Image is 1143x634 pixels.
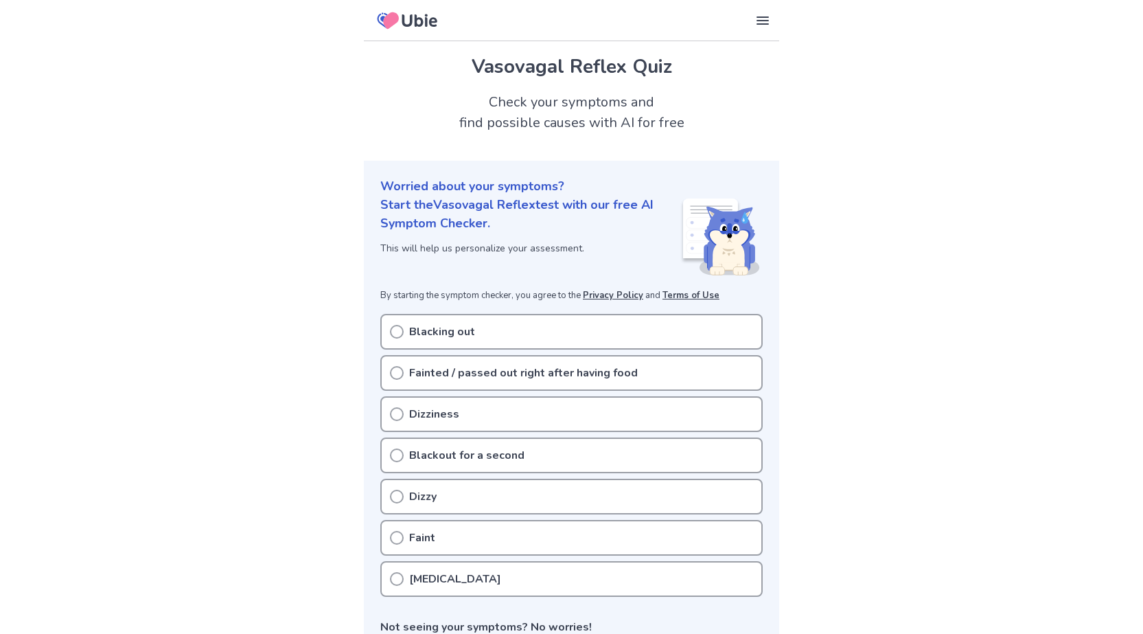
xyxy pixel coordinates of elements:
[380,52,763,81] h1: Vasovagal Reflex Quiz
[380,241,680,256] p: This will help us personalize your assessment.
[680,199,760,275] img: Shiba
[409,571,501,587] p: [MEDICAL_DATA]
[409,406,459,422] p: Dizziness
[583,289,643,302] a: Privacy Policy
[662,289,719,302] a: Terms of Use
[409,447,524,464] p: Blackout for a second
[409,488,437,505] p: Dizzy
[409,365,638,381] p: Fainted / passed out right after having food
[409,530,435,546] p: Faint
[364,92,779,133] h2: Check your symptoms and find possible causes with AI for free
[380,196,680,233] p: Start the Vasovagal Reflex test with our free AI Symptom Checker.
[380,177,763,196] p: Worried about your symptoms?
[380,289,763,303] p: By starting the symptom checker, you agree to the and
[409,324,475,340] p: Blacking out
